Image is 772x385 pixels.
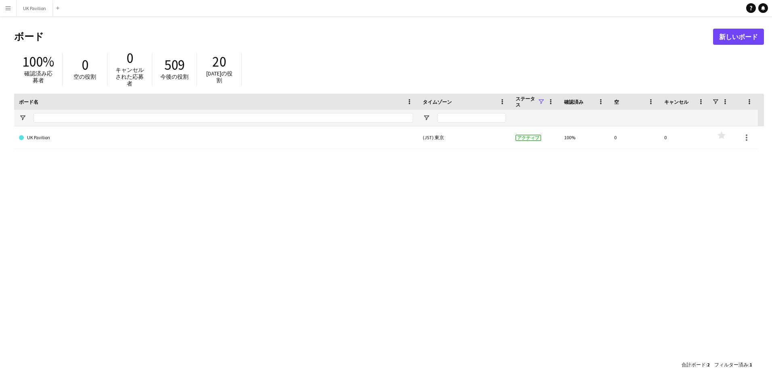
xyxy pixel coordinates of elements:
[559,126,609,149] div: 100%
[609,126,659,149] div: 0
[22,53,54,71] span: 100%
[682,357,709,372] div: :
[418,126,511,149] div: (JST) 東京
[614,99,619,105] span: 空
[664,99,688,105] span: キャンセル
[749,362,752,368] span: 1
[19,126,413,149] a: UK Pavilion
[126,49,133,67] span: 0
[714,357,752,372] div: :
[115,66,144,87] span: キャンセルされた応募者
[160,73,189,80] span: 今後の役割
[516,96,537,108] span: ステータス
[707,362,709,368] span: 2
[659,126,709,149] div: 0
[516,135,541,141] span: アクティブ
[714,362,748,368] span: フィルター済み
[713,29,764,45] a: 新しいボード
[437,113,506,123] input: タイムゾーン フィルター入力
[19,99,38,105] span: ボード名
[17,0,53,16] button: UK Pavilion
[423,114,430,121] button: フィルターメニューを開く
[682,362,706,368] span: 合計ボード
[423,99,452,105] span: タイムゾーン
[206,70,233,84] span: [DATE]の役割
[164,56,185,74] span: 509
[82,56,88,74] span: 0
[212,53,226,71] span: 20
[14,31,713,43] h1: ボード
[19,114,26,121] button: フィルターメニューを開く
[564,99,583,105] span: 確認済み
[24,70,52,84] span: 確認済み応募者
[73,73,96,80] span: 空の役割
[34,113,413,123] input: ボード名 フィルター入力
